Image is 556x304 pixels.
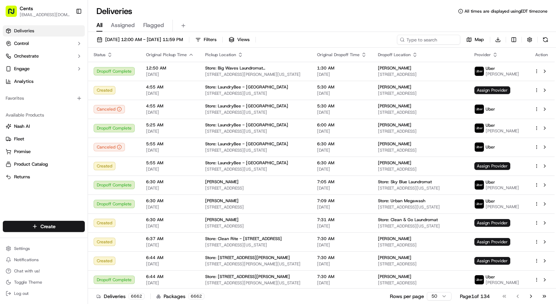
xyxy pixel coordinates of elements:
span: [STREET_ADDRESS] [378,242,463,248]
div: Canceled [94,143,125,151]
span: [STREET_ADDRESS][PERSON_NAME][US_STATE] [205,261,306,267]
span: [STREET_ADDRESS] [378,110,463,115]
span: [DATE] [146,204,194,210]
span: [DATE] [317,72,367,77]
span: Chat with us! [14,268,40,274]
span: Provider [474,52,491,58]
button: Promise [3,146,85,157]
span: Uber [486,179,495,185]
span: Assign Provider [474,219,510,227]
a: 📗Knowledge Base [4,154,57,167]
span: [DATE] [317,147,367,153]
button: Toggle Theme [3,277,85,287]
img: 1736555255976-a54dd68f-1ca7-489b-9aae-adbdc363a1c4 [7,67,20,80]
span: [STREET_ADDRESS][US_STATE] [205,110,306,115]
a: Returns [6,174,82,180]
span: Uber [486,144,495,150]
span: [DATE] [146,185,194,191]
span: API Documentation [67,157,113,164]
img: Grace Nketiah [7,102,18,113]
button: Refresh [541,35,550,45]
button: Returns [3,171,85,183]
span: [STREET_ADDRESS] [205,185,306,191]
span: Store: Sky Blue Laundromat [378,179,432,185]
button: [EMAIL_ADDRESS][DOMAIN_NAME] [20,12,70,18]
span: [PERSON_NAME] [378,84,411,90]
span: [STREET_ADDRESS] [378,91,463,96]
span: Store: LaundryBee - [GEOGRAPHIC_DATA] [205,160,288,166]
img: uber-new-logo.jpeg [475,124,484,133]
span: Original Pickup Time [146,52,187,58]
span: [STREET_ADDRESS][US_STATE] [378,185,463,191]
div: Packages [156,293,204,300]
span: Store: Clean Rite - [STREET_ADDRESS] [205,236,282,242]
button: [DATE] 12:00 AM - [DATE] 11:59 PM [94,35,186,45]
span: 7:05 AM [317,179,367,185]
span: 6:30 AM [146,179,194,185]
span: Pylon [70,174,85,179]
span: Fleet [14,136,24,142]
p: Welcome 👋 [7,28,128,39]
span: 5:55 AM [146,141,194,147]
span: Store: Big Waves Laundromat [GEOGRAPHIC_DATA][PERSON_NAME] [205,65,306,71]
button: Fleet [3,133,85,145]
span: Product Catalog [14,161,48,167]
span: 6:30 AM [146,217,194,223]
span: [PERSON_NAME] [486,185,519,191]
span: [DATE] [317,223,367,229]
img: uber-new-logo.jpeg [475,275,484,284]
div: 6662 [188,293,204,299]
span: [STREET_ADDRESS] [378,261,463,267]
span: [DATE] [317,280,367,286]
a: Promise [6,148,82,155]
span: [DATE] [317,91,367,96]
span: 5:25 AM [146,122,194,128]
span: [STREET_ADDRESS] [378,128,463,134]
span: • [58,128,61,133]
div: Start new chat [32,67,115,74]
span: [DATE] [62,109,77,114]
button: Product Catalog [3,159,85,170]
button: Create [3,221,85,232]
span: [STREET_ADDRESS][US_STATE] [205,128,306,134]
button: Log out [3,289,85,298]
span: 5:30 AM [317,84,367,90]
button: Canceled [94,105,125,113]
span: Store: Clean & Go Laundromat [378,217,438,223]
a: Nash AI [6,123,82,130]
span: Uber [486,106,495,112]
div: Page 1 of 134 [460,293,490,300]
span: Settings [14,246,30,251]
span: 6:37 AM [146,236,194,242]
span: Promise [14,148,31,155]
span: [DATE] [146,110,194,115]
span: [PERSON_NAME] [378,141,411,147]
span: 6:30 AM [317,160,367,166]
span: Map [475,37,484,43]
input: Type to search [397,35,460,45]
span: Store: [STREET_ADDRESS][PERSON_NAME] [205,255,290,260]
span: [DATE] [146,128,194,134]
span: Analytics [14,78,33,85]
span: [PERSON_NAME] [378,274,411,279]
img: uber-new-logo.jpeg [475,67,484,76]
button: Nash AI [3,121,85,132]
span: 6:00 AM [317,122,367,128]
button: Engage [3,63,85,74]
img: 1736555255976-a54dd68f-1ca7-489b-9aae-adbdc363a1c4 [14,128,20,134]
button: Views [226,35,253,45]
span: Status [94,52,106,58]
span: 7:31 AM [317,217,367,223]
span: 7:09 AM [317,198,367,204]
span: [DATE] [317,204,367,210]
span: [PERSON_NAME] [205,198,239,204]
span: [DATE] [317,128,367,134]
div: 💻 [59,158,65,163]
img: Nash [7,7,21,21]
button: Control [3,38,85,49]
span: Store: [STREET_ADDRESS][PERSON_NAME] [205,274,290,279]
span: Engage [14,66,30,72]
span: [PERSON_NAME] [486,128,519,134]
